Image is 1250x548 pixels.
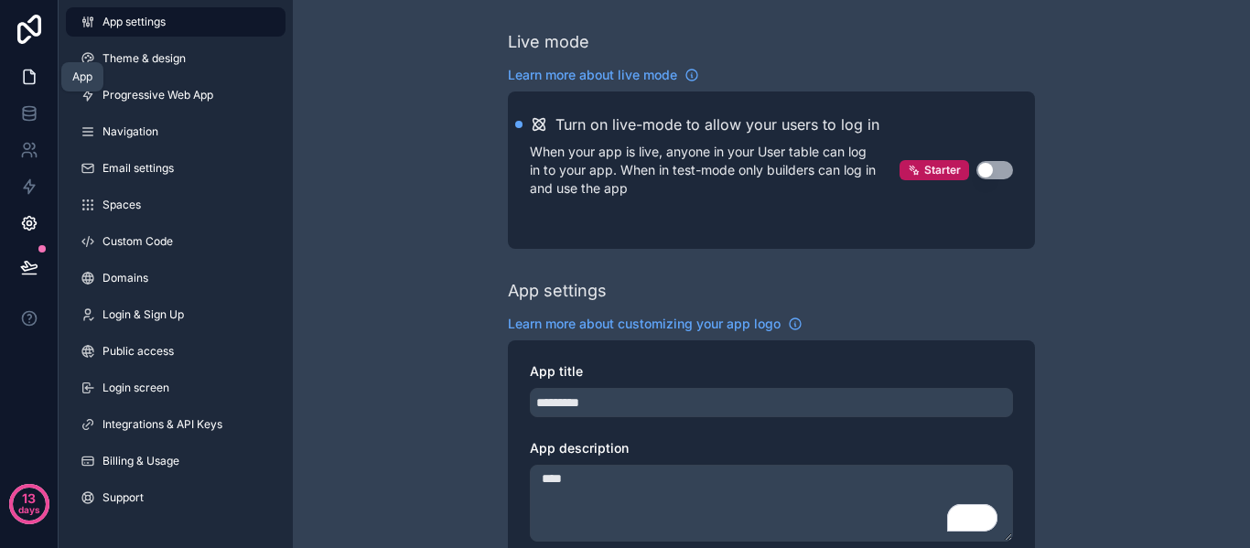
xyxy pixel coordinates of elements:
a: Navigation [66,117,286,146]
p: 13 [22,489,36,508]
span: App description [530,440,629,456]
a: Public access [66,337,286,366]
span: Login screen [102,381,169,395]
a: Integrations & API Keys [66,410,286,439]
a: Spaces [66,190,286,220]
span: App settings [102,15,166,29]
span: Navigation [102,124,158,139]
textarea: To enrich screen reader interactions, please activate Accessibility in Grammarly extension settings [530,465,1013,542]
span: Login & Sign Up [102,307,184,322]
span: Support [102,490,144,505]
div: Live mode [508,29,589,55]
span: Starter [924,163,961,177]
div: App [72,70,92,84]
a: Theme & design [66,44,286,73]
a: Learn more about customizing your app logo [508,315,803,333]
span: Learn more about live mode [508,66,677,84]
a: Login screen [66,373,286,403]
span: Domains [102,271,148,285]
h2: Turn on live-mode to allow your users to log in [555,113,879,135]
a: Billing & Usage [66,446,286,476]
a: Learn more about live mode [508,66,699,84]
a: Login & Sign Up [66,300,286,329]
span: Learn more about customizing your app logo [508,315,781,333]
span: Billing & Usage [102,454,179,468]
a: Domains [66,263,286,293]
span: Public access [102,344,174,359]
p: When your app is live, anyone in your User table can log in to your app. When in test-mode only b... [530,143,900,198]
a: Custom Code [66,227,286,256]
span: Custom Code [102,234,173,249]
a: Progressive Web App [66,81,286,110]
a: Support [66,483,286,512]
span: Theme & design [102,51,186,66]
div: App settings [508,278,607,304]
span: Progressive Web App [102,88,213,102]
span: App title [530,363,583,379]
a: Email settings [66,154,286,183]
span: Spaces [102,198,141,212]
p: days [18,497,40,522]
a: App settings [66,7,286,37]
span: Integrations & API Keys [102,417,222,432]
span: Email settings [102,161,174,176]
